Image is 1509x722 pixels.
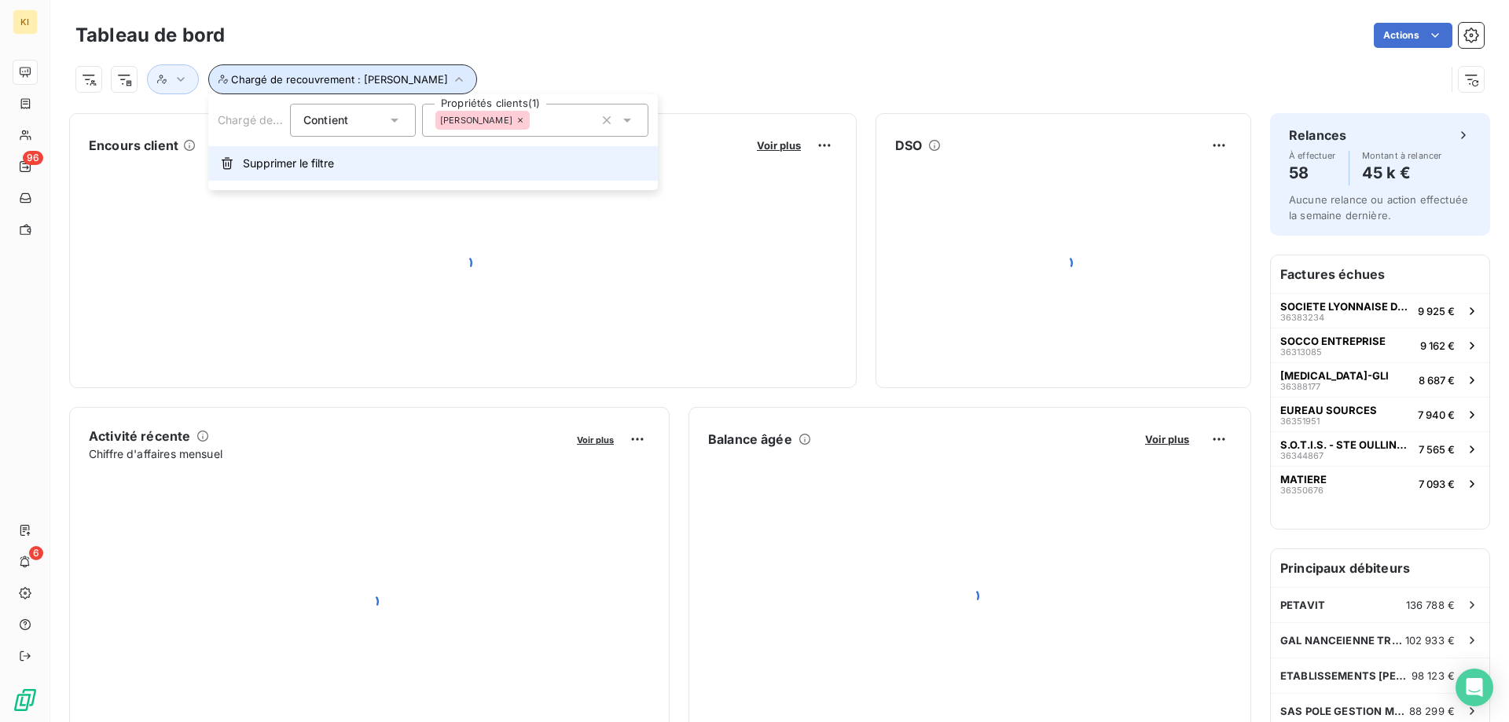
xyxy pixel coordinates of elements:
[1280,335,1386,347] span: SOCCO ENTREPRISE
[1362,160,1442,185] h4: 45 k €
[1280,300,1412,313] span: SOCIETE LYONNAISE DE TRAVAUX PUBLICS
[1418,305,1455,317] span: 9 925 €
[303,113,348,126] span: Contient
[1280,438,1412,451] span: S.O.T.I.S. - STE OULLINOISE DE TOLERIE INDUSTRIELL
[1280,369,1389,382] span: [MEDICAL_DATA]-GLI
[1419,374,1455,387] span: 8 687 €
[572,432,619,446] button: Voir plus
[1289,151,1336,160] span: À effectuer
[1271,255,1489,293] h6: Factures échues
[1271,549,1489,587] h6: Principaux débiteurs
[208,146,658,181] button: Supprimer le filtre
[577,434,614,445] span: Voir plus
[13,9,38,35] div: KI
[23,151,43,165] span: 96
[208,64,477,94] button: Chargé de recouvrement : [PERSON_NAME]
[1419,478,1455,490] span: 7 093 €
[1271,362,1489,397] button: [MEDICAL_DATA]-GLI363881778 687 €
[1280,404,1377,416] span: EUREAU SOURCES
[1280,669,1412,682] span: ETABLISSEMENTS [PERSON_NAME]
[1280,382,1320,391] span: 36388177
[1289,193,1468,222] span: Aucune relance ou action effectuée la semaine dernière.
[1406,599,1455,611] span: 136 788 €
[1140,432,1194,446] button: Voir plus
[89,445,566,462] span: Chiffre d'affaires mensuel
[1280,705,1409,717] span: SAS POLE GESTION MULTI SERVICES
[752,138,806,152] button: Voir plus
[1280,313,1324,322] span: 36383234
[1419,443,1455,456] span: 7 565 €
[1420,339,1455,352] span: 9 162 €
[243,156,334,171] span: Supprimer le filtre
[218,113,349,126] span: Chargé de recouvrement
[1280,347,1322,357] span: 36313085
[1271,431,1489,466] button: S.O.T.I.S. - STE OULLINOISE DE TOLERIE INDUSTRIELL363448677 565 €
[1362,151,1442,160] span: Montant à relancer
[29,546,43,560] span: 6
[1280,473,1327,486] span: MATIERE
[1289,126,1346,145] h6: Relances
[757,139,801,152] span: Voir plus
[1289,160,1336,185] h4: 58
[1409,705,1455,717] span: 88 299 €
[530,113,542,127] input: Propriétés clients
[1374,23,1452,48] button: Actions
[1271,328,1489,362] button: SOCCO ENTREPRISE363130859 162 €
[1412,669,1455,682] span: 98 123 €
[231,73,448,86] span: Chargé de recouvrement : [PERSON_NAME]
[1271,466,1489,500] button: MATIERE363506767 093 €
[89,427,190,445] h6: Activité récente
[1280,416,1320,426] span: 36351951
[1280,599,1325,611] span: PETAVIT
[75,21,225,49] h3: Tableau de bord
[1405,634,1455,647] span: 102 933 €
[13,687,38,713] img: Logo LeanPay
[895,136,922,155] h6: DSO
[708,430,792,449] h6: Balance âgée
[1280,451,1324,460] span: 36344867
[1271,397,1489,431] button: EUREAU SOURCES363519517 940 €
[440,115,512,125] span: [PERSON_NAME]
[1145,433,1189,445] span: Voir plus
[1280,634,1405,647] span: GAL NANCEIENNE TRAVAUX INDUSTRIE MAINTEN
[1418,409,1455,421] span: 7 940 €
[89,136,178,155] h6: Encours client
[1280,486,1324,495] span: 36350676
[1271,293,1489,328] button: SOCIETE LYONNAISE DE TRAVAUX PUBLICS363832349 925 €
[1456,669,1493,706] div: Open Intercom Messenger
